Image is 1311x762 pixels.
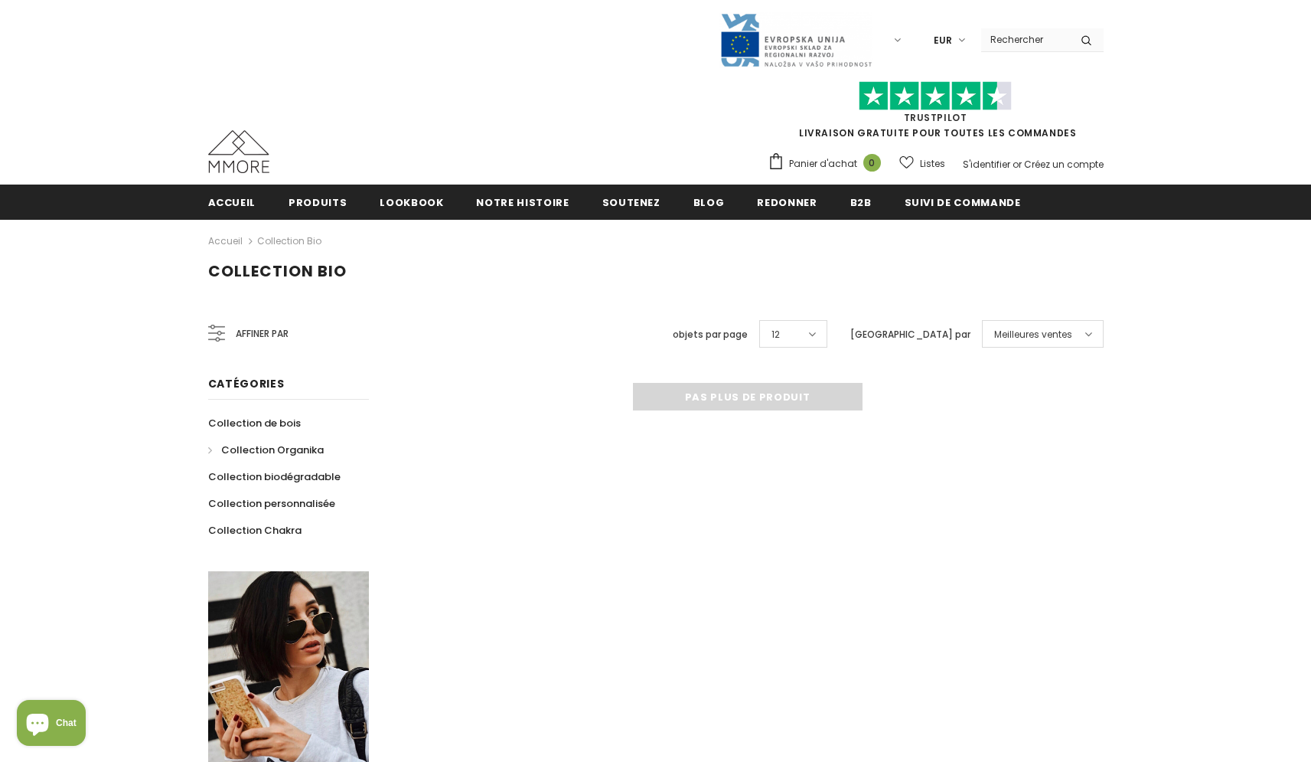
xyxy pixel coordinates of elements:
span: LIVRAISON GRATUITE POUR TOUTES LES COMMANDES [768,88,1104,139]
label: [GEOGRAPHIC_DATA] par [850,327,970,342]
a: Produits [289,185,347,219]
span: EUR [934,33,952,48]
a: Accueil [208,232,243,250]
span: Listes [920,156,945,172]
span: Collection Chakra [208,523,302,538]
a: Accueil [208,185,256,219]
span: Affiner par [236,325,289,342]
span: Collection de bois [208,416,301,430]
span: Lookbook [380,195,443,210]
a: Javni Razpis [719,33,872,46]
label: objets par page [673,327,748,342]
a: Collection de bois [208,410,301,437]
span: Accueil [208,195,256,210]
a: Blog [693,185,725,219]
a: TrustPilot [904,111,967,124]
a: B2B [850,185,872,219]
a: S'identifier [963,158,1010,171]
span: Suivi de commande [905,195,1021,210]
span: Produits [289,195,347,210]
a: Collection personnalisée [208,490,335,517]
span: Panier d'achat [789,156,857,172]
img: Cas MMORE [208,130,269,173]
img: Faites confiance aux étoiles pilotes [859,81,1012,111]
a: Collection Organika [208,437,324,463]
span: Collection personnalisée [208,496,335,511]
a: Collection Chakra [208,517,302,544]
span: Meilleures ventes [994,327,1072,342]
a: Notre histoire [476,185,569,219]
span: Collection Bio [208,260,347,282]
span: B2B [850,195,872,210]
inbox-online-store-chat: Shopify online store chat [12,700,90,750]
span: Catégories [208,376,285,391]
span: Notre histoire [476,195,569,210]
a: Redonner [757,185,817,219]
a: Lookbook [380,185,443,219]
a: Listes [899,150,945,177]
a: Suivi de commande [905,185,1021,219]
span: 12 [771,327,780,342]
a: Panier d'achat 0 [768,152,889,175]
input: Search Site [981,28,1069,51]
a: Collection Bio [257,234,321,247]
img: Javni Razpis [719,12,872,68]
span: Blog [693,195,725,210]
span: Redonner [757,195,817,210]
span: Collection biodégradable [208,469,341,484]
span: 0 [863,154,881,172]
span: soutenez [602,195,660,210]
span: or [1013,158,1022,171]
a: Collection biodégradable [208,463,341,490]
span: Collection Organika [221,443,324,457]
a: Créez un compte [1024,158,1104,171]
a: soutenez [602,185,660,219]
